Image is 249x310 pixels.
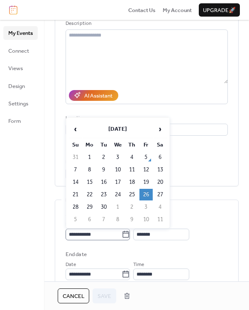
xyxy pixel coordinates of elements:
[111,176,124,188] td: 17
[69,176,82,188] td: 14
[69,139,82,151] th: Su
[133,261,144,269] span: Time
[83,176,96,188] td: 15
[3,114,38,127] a: Form
[125,151,139,163] td: 4
[8,29,33,37] span: My Events
[83,139,96,151] th: Mo
[139,189,153,200] td: 26
[125,201,139,213] td: 2
[111,139,124,151] th: We
[154,189,167,200] td: 27
[139,201,153,213] td: 3
[125,189,139,200] td: 25
[97,151,110,163] td: 2
[97,201,110,213] td: 30
[69,164,82,176] td: 7
[154,164,167,176] td: 13
[97,214,110,225] td: 7
[125,176,139,188] td: 18
[97,164,110,176] td: 9
[69,151,82,163] td: 31
[83,151,96,163] td: 1
[3,97,38,110] a: Settings
[3,79,38,93] a: Design
[139,151,153,163] td: 5
[83,164,96,176] td: 8
[128,6,156,14] a: Contact Us
[139,214,153,225] td: 10
[97,176,110,188] td: 16
[97,139,110,151] th: Tu
[66,250,87,259] div: End date
[66,114,226,122] div: Location
[8,100,28,108] span: Settings
[3,26,38,39] a: My Events
[125,139,139,151] th: Th
[69,90,118,101] button: AI Assistant
[8,47,29,55] span: Connect
[66,20,226,28] div: Description
[111,214,124,225] td: 8
[199,3,240,17] button: Upgrade🚀
[163,6,192,15] span: My Account
[84,92,112,100] div: AI Assistant
[111,151,124,163] td: 3
[139,164,153,176] td: 12
[69,121,82,137] span: ‹
[69,189,82,200] td: 21
[154,214,167,225] td: 11
[69,214,82,225] td: 5
[111,164,124,176] td: 10
[139,176,153,188] td: 19
[154,201,167,213] td: 4
[8,82,25,90] span: Design
[63,292,84,300] span: Cancel
[154,151,167,163] td: 6
[83,201,96,213] td: 29
[128,6,156,15] span: Contact Us
[83,120,153,138] th: [DATE]
[111,189,124,200] td: 24
[3,44,38,57] a: Connect
[58,288,89,303] button: Cancel
[3,61,38,75] a: Views
[8,64,23,73] span: Views
[139,139,153,151] th: Fr
[9,5,17,15] img: logo
[111,201,124,213] td: 1
[83,214,96,225] td: 6
[97,189,110,200] td: 23
[154,176,167,188] td: 20
[83,189,96,200] td: 22
[66,261,76,269] span: Date
[125,214,139,225] td: 9
[69,201,82,213] td: 28
[163,6,192,14] a: My Account
[203,6,236,15] span: Upgrade 🚀
[8,117,21,125] span: Form
[125,164,139,176] td: 11
[154,139,167,151] th: Sa
[154,121,166,137] span: ›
